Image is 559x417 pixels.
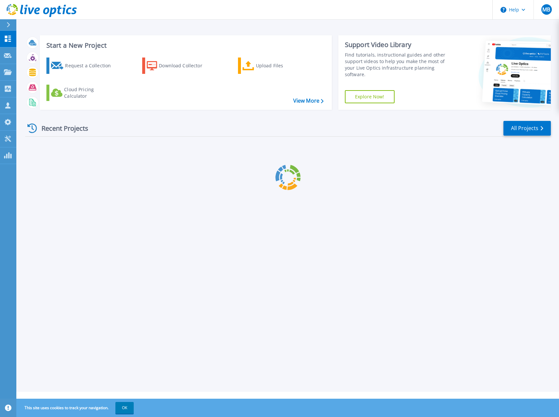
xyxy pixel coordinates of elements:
span: This site uses cookies to track your navigation. [18,402,134,414]
h3: Start a New Project [46,42,323,49]
div: Request a Collection [65,59,117,72]
div: Cloud Pricing Calculator [64,86,116,99]
div: Find tutorials, instructional guides and other support videos to help you make the most of your L... [345,52,452,78]
button: OK [115,402,134,414]
a: Explore Now! [345,90,395,103]
a: View More [293,98,324,104]
a: Request a Collection [46,58,119,74]
div: Upload Files [256,59,308,72]
div: Support Video Library [345,41,452,49]
span: MB [542,7,550,12]
a: Upload Files [238,58,311,74]
a: All Projects [503,121,551,136]
div: Download Collector [159,59,211,72]
a: Cloud Pricing Calculator [46,85,119,101]
div: Recent Projects [25,120,97,136]
a: Download Collector [142,58,215,74]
